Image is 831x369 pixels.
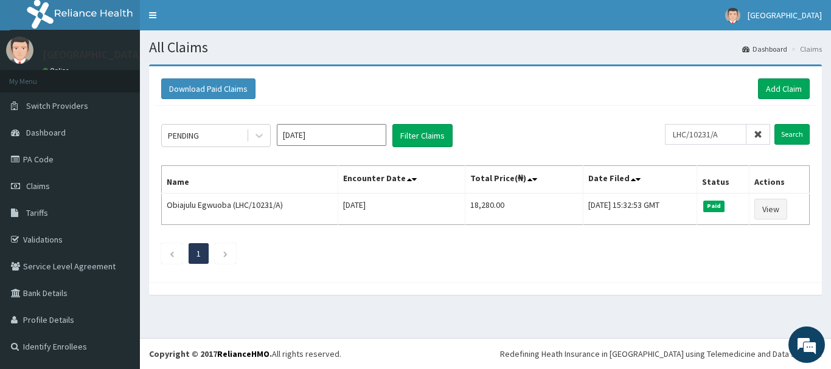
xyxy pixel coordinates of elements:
[748,10,822,21] span: [GEOGRAPHIC_DATA]
[742,44,787,54] a: Dashboard
[223,248,228,259] a: Next page
[149,348,272,359] strong: Copyright © 2017 .
[749,166,809,194] th: Actions
[392,124,453,147] button: Filter Claims
[665,124,746,145] input: Search by HMO ID
[26,127,66,138] span: Dashboard
[26,100,88,111] span: Switch Providers
[465,166,583,194] th: Total Price(₦)
[465,193,583,225] td: 18,280.00
[788,44,822,54] li: Claims
[161,78,256,99] button: Download Paid Claims
[140,338,831,369] footer: All rights reserved.
[168,129,199,142] div: PENDING
[162,166,338,194] th: Name
[43,66,72,75] a: Online
[217,348,269,359] a: RelianceHMO
[162,193,338,225] td: Obiajulu Egwuoba (LHC/10231/A)
[26,181,50,191] span: Claims
[338,193,465,225] td: [DATE]
[338,166,465,194] th: Encounter Date
[583,193,697,225] td: [DATE] 15:32:53 GMT
[774,124,810,145] input: Search
[169,248,175,259] a: Previous page
[277,124,386,146] input: Select Month and Year
[149,40,822,55] h1: All Claims
[500,348,822,360] div: Redefining Heath Insurance in [GEOGRAPHIC_DATA] using Telemedicine and Data Science!
[697,166,749,194] th: Status
[26,207,48,218] span: Tariffs
[43,49,143,60] p: [GEOGRAPHIC_DATA]
[725,8,740,23] img: User Image
[6,36,33,64] img: User Image
[703,201,725,212] span: Paid
[196,248,201,259] a: Page 1 is your current page
[583,166,697,194] th: Date Filed
[758,78,810,99] a: Add Claim
[754,199,787,219] a: View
